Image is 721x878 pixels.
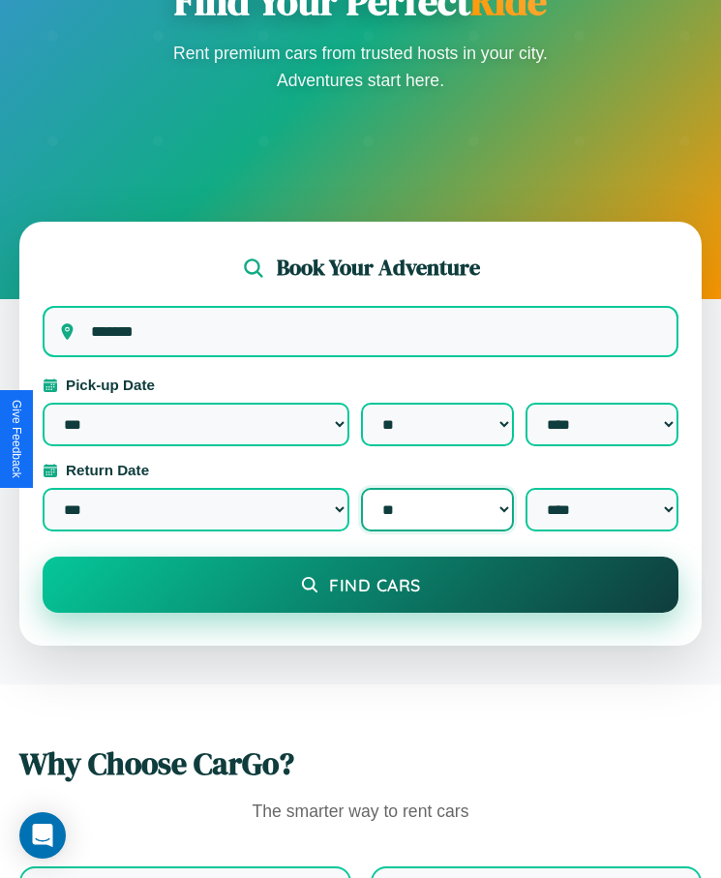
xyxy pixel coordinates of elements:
label: Return Date [43,462,678,478]
div: Open Intercom Messenger [19,812,66,859]
button: Find Cars [43,557,678,613]
h2: Why Choose CarGo? [19,742,702,785]
p: Rent premium cars from trusted hosts in your city. Adventures start here. [167,40,555,94]
h2: Book Your Adventure [277,253,480,283]
p: The smarter way to rent cars [19,797,702,828]
label: Pick-up Date [43,377,678,393]
div: Give Feedback [10,400,23,478]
